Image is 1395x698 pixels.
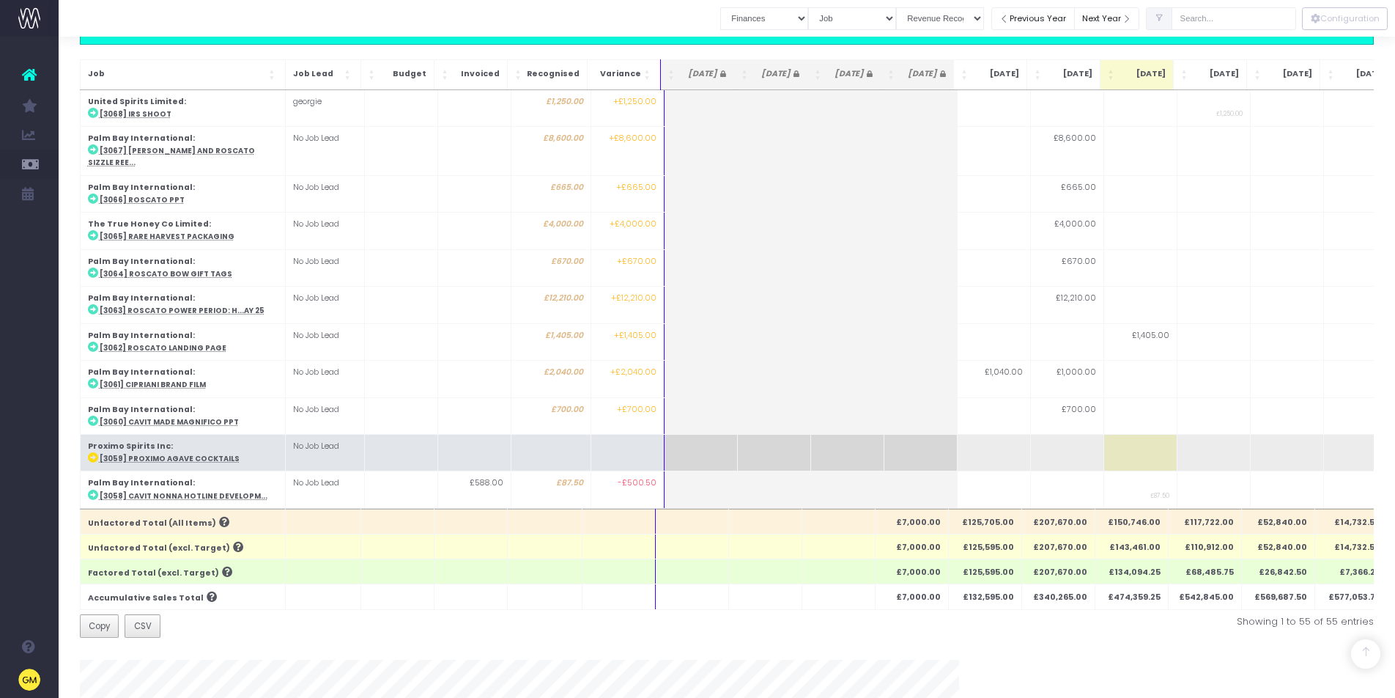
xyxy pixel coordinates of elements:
[88,293,193,304] strong: Palm Bay International
[1302,7,1388,30] button: Configuration
[100,232,234,241] abbr: [3065] Rare Harvest Packaging
[875,584,948,609] th: £7,000.00
[1120,68,1166,80] span: [DATE]
[125,614,160,638] button: CSV
[1030,508,1103,545] td: £5,900.00
[1241,559,1314,584] th: £26,842.50
[80,434,285,471] td: :
[88,404,193,415] strong: Palm Bay International
[511,249,591,286] td: £670.00
[1302,7,1388,30] div: Vertical button group
[613,96,656,108] span: +£1,250.00
[948,559,1021,584] th: £125,595.00
[1035,67,1043,82] span: Sep 25: Activate to sort
[618,477,656,489] span: -£500.50
[80,287,285,323] td: :
[88,256,193,267] strong: Palm Bay International
[285,175,364,212] td: No Job Lead
[88,477,193,488] strong: Palm Bay International
[961,67,970,82] span: Aug 25: Activate to sort
[369,67,377,82] span: Budget: Activate to sort
[88,543,230,554] span: Unfactored Total (excl. Target)
[611,293,656,304] span: +£12,210.00
[617,404,656,416] span: +£700.00
[527,68,580,80] span: Recognised
[511,287,591,323] td: £12,210.00
[644,67,653,82] span: Variance: Activate to sort
[511,213,591,249] td: £4,000.00
[437,471,511,508] td: £588.00
[88,567,219,579] span: Factored Total (excl. Target)
[616,182,656,194] span: +£665.00
[344,67,353,82] span: Job Lead: Activate to sort
[134,620,152,633] span: CSV
[293,68,341,80] span: Job Lead
[511,175,591,212] td: £665.00
[80,249,285,286] td: :
[1241,534,1314,559] th: £52,840.00
[1168,534,1241,559] th: £110,912.00
[1021,509,1095,534] th: £207,670.00
[875,559,948,584] th: £7,000.00
[1314,584,1388,609] th: £577,053.75
[753,68,799,80] span: [DATE]
[80,471,285,508] td: :
[80,397,285,434] td: :
[285,434,364,471] td: No Job Lead
[511,127,591,176] td: £8,600.00
[269,67,278,82] span: Job: Activate to sort
[610,218,656,230] span: +£4,000.00
[285,213,364,249] td: No Job Lead
[1314,509,1388,534] th: £14,732.50
[815,67,824,82] span: Jun 25 <i class="fa fa-lock"></i>: Activate to sort
[1030,249,1103,286] td: £670.00
[80,90,285,127] td: :
[991,7,1075,30] button: Previous Year
[738,614,1374,629] div: Showing 1 to 55 of 55 entries
[88,592,204,604] span: Accumulative Sales Total
[100,491,267,501] abbr: [3058] Cavit Nonna Hotline Development
[1108,67,1117,82] span: Oct 25: Activate to sort
[88,218,209,229] strong: The True Honey Co Limited
[100,306,264,315] abbr: [3063] Roscato Power Period: Holiday 25
[1095,534,1168,559] th: £143,461.00
[511,90,591,127] td: £1,250.00
[614,330,656,342] span: +£1,405.00
[1074,7,1140,30] button: Next Year
[88,367,193,378] strong: Palm Bay International
[1021,534,1095,559] th: £207,670.00
[285,127,364,176] td: No Job Lead
[442,67,451,82] span: Invoiced: Activate to sort
[680,68,726,80] span: [DATE]
[511,397,591,434] td: £700.00
[100,454,240,463] abbr: [3059] Proximo Agave Cocktails
[1030,397,1103,434] td: £700.00
[948,534,1021,559] th: £125,595.00
[1030,361,1103,397] td: £1,000.00
[1216,107,1243,118] small: £1,250.00
[80,323,285,360] td: :
[88,518,216,529] span: Unfactored Total (All Items)
[511,361,591,397] td: £2,040.00
[1328,67,1336,82] span: Jan 26: Activate to sort
[973,68,1019,80] span: [DATE]
[88,330,193,341] strong: Palm Bay International
[1172,7,1296,30] input: Search...
[875,509,948,534] th: £7,000.00
[1266,68,1312,80] span: [DATE]
[511,323,591,360] td: £1,405.00
[1046,68,1092,80] span: [DATE]
[80,127,285,176] td: :
[380,68,426,80] span: Budget
[1168,559,1241,584] th: £68,485.75
[1030,287,1103,323] td: £12,210.00
[100,195,185,205] abbr: [3066] Roscato PPT
[1241,584,1314,609] th: £569,687.50
[454,68,500,80] span: Invoiced
[948,584,1021,609] th: £132,595.00
[285,361,364,397] td: No Job Lead
[948,509,1021,534] th: £125,705.00
[515,67,524,82] span: Recognised: Activate to sort
[80,213,285,249] td: :
[100,269,232,279] abbr: [3064] Roscato Bow Gift Tags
